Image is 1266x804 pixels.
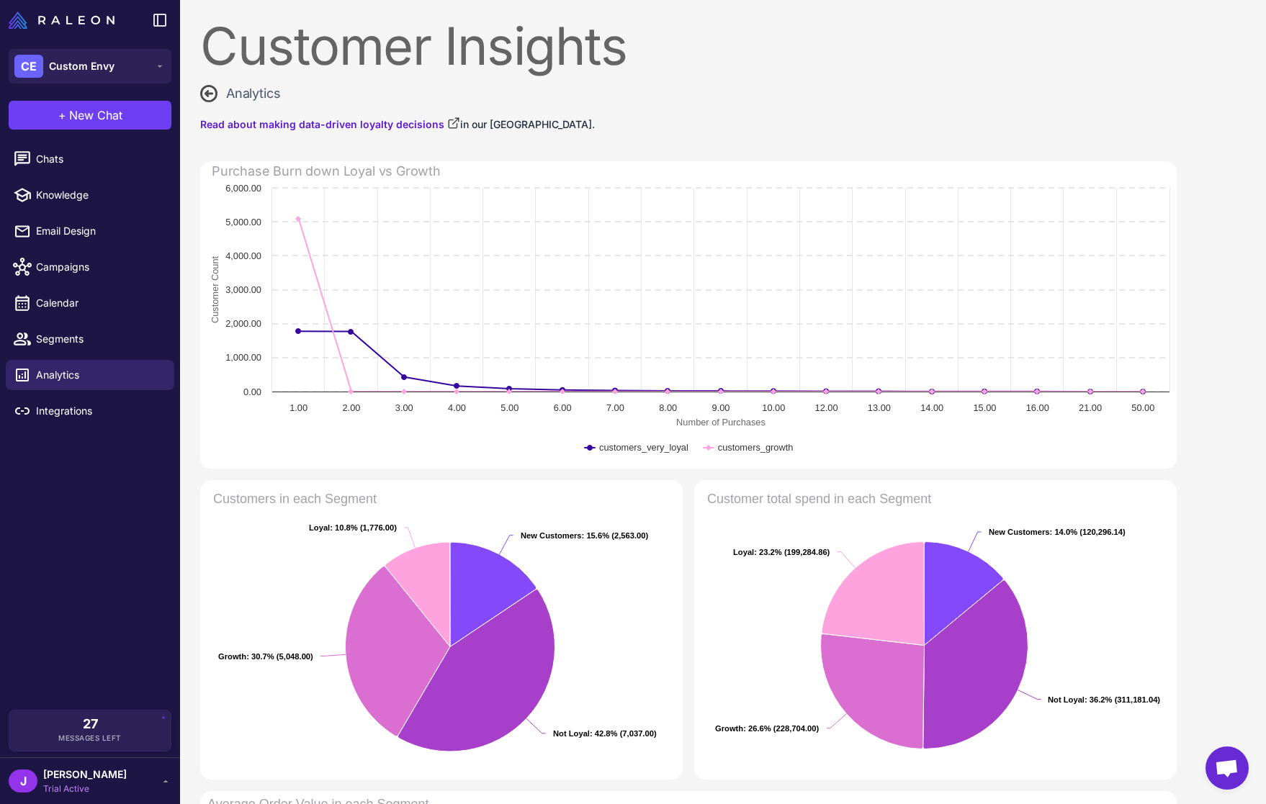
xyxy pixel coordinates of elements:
[289,402,307,413] text: 1.00
[36,295,163,311] span: Calendar
[6,324,174,354] a: Segments
[815,402,838,413] text: 12.00
[213,492,377,506] text: Customers in each Segment
[225,250,261,261] text: 4,000.00
[14,55,43,78] div: CE
[521,531,582,540] tspan: New Customers
[6,288,174,318] a: Calendar
[500,402,518,413] text: 5.00
[225,284,261,295] text: 3,000.00
[6,360,174,390] a: Analytics
[342,402,360,413] text: 2.00
[973,402,996,413] text: 15.00
[599,442,688,453] text: customers_very_loyal
[448,402,466,413] text: 4.00
[9,49,171,83] button: CECustom Envy
[309,523,330,532] tspan: Loyal
[225,217,261,227] text: 5,000.00
[36,331,163,347] span: Segments
[36,259,163,275] span: Campaigns
[309,523,397,532] text: : 10.8% (1,776.00)
[659,402,677,413] text: 8.00
[1206,746,1249,790] div: Open chat
[36,223,163,239] span: Email Design
[700,486,1171,774] svg: Customer total spend in each Segment
[715,724,820,733] text: : 26.6% (228,704.00)
[1079,402,1102,413] text: 21.00
[212,161,441,181] div: Purchase Burn down Loyal vs Growth
[1048,695,1160,704] text: : 36.2% (311,181.04)
[6,180,174,210] a: Knowledge
[210,256,220,323] text: Customer Count
[206,486,677,774] svg: Customers in each Segment
[6,144,174,174] a: Chats
[460,118,595,130] span: in our [GEOGRAPHIC_DATA].
[733,548,830,556] text: : 23.2% (199,284.86)
[9,12,120,29] a: Raleon Logo
[712,402,730,413] text: 9.00
[395,402,413,413] text: 3.00
[1026,402,1049,413] text: 16.00
[553,729,657,738] text: : 42.8% (7,037.00)
[718,442,794,453] text: customers_growth
[733,548,754,556] tspan: Loyal
[225,318,261,329] text: 2,000.00
[606,402,624,413] text: 7.00
[58,107,66,124] span: +
[83,718,98,731] span: 27
[218,652,246,661] tspan: Growth
[676,417,766,428] text: Number of Purchases
[226,83,280,103] span: Analytics
[868,402,891,413] text: 13.00
[36,403,163,419] span: Integrations
[989,528,1126,536] text: : 14.0% (120,296.14)
[9,101,171,130] button: +New Chat
[43,767,127,782] span: [PERSON_NAME]
[225,352,261,363] text: 1,000.00
[6,216,174,246] a: Email Design
[707,492,931,506] text: Customer total spend in each Segment
[920,402,943,413] text: 14.00
[58,733,122,744] span: Messages Left
[200,117,460,132] a: Read about making data-driven loyalty decisions
[762,402,785,413] text: 10.00
[715,724,743,733] tspan: Growth
[9,769,37,792] div: J
[69,107,122,124] span: New Chat
[43,782,127,795] span: Trial Active
[49,58,115,74] span: Custom Envy
[989,528,1050,536] tspan: New Customers
[6,396,174,426] a: Integrations
[243,387,261,397] text: 0.00
[36,151,163,167] span: Chats
[554,402,572,413] text: 6.00
[553,729,590,738] tspan: Not Loyal
[9,12,115,29] img: Raleon Logo
[6,252,174,282] a: Campaigns
[36,367,163,383] span: Analytics
[521,531,648,540] text: : 15.6% (2,563.00)
[1048,695,1085,704] tspan: Not Loyal
[36,187,163,203] span: Knowledge
[200,20,1177,72] div: Customer Insights
[218,652,313,661] text: : 30.7% (5,048.00)
[1131,402,1154,413] text: 50.00
[225,183,261,194] text: 6,000.00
